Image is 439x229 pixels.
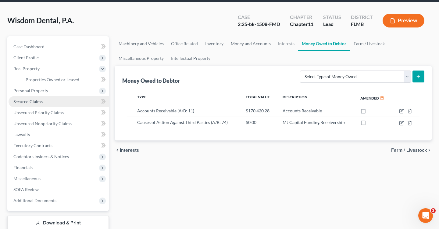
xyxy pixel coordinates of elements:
[431,208,436,213] span: 2
[13,55,39,60] span: Client Profile
[283,95,307,99] span: Description
[238,14,280,21] div: Case
[115,51,167,66] a: Miscellaneous Property
[383,14,424,27] button: Preview
[418,208,433,223] iframe: Intercom live chat
[13,143,52,148] span: Executory Contracts
[167,51,214,66] a: Intellectual Property
[351,14,373,21] div: District
[9,107,109,118] a: Unsecured Priority Claims
[13,110,64,115] span: Unsecured Priority Claims
[9,41,109,52] a: Case Dashboard
[13,154,69,159] span: Codebtors Insiders & Notices
[122,77,181,84] div: Money Owed to Debtor
[351,21,373,28] div: FLMB
[350,36,388,51] a: Farm / Livestock
[323,21,341,28] div: Lead
[391,148,432,153] button: Farm / Livestock chevron_right
[21,74,109,85] a: Properties Owned or Leased
[9,96,109,107] a: Secured Claims
[9,129,109,140] a: Lawsuits
[283,108,322,113] span: Accounts Receivable
[323,14,341,21] div: Status
[391,148,427,153] span: Farm / Livestock
[13,44,45,49] span: Case Dashboard
[9,184,109,195] a: SOFA Review
[298,36,350,51] a: Money Owed to Debtor
[120,148,139,153] span: Interests
[137,108,194,113] span: Accounts Receivable (A/B: 11)
[202,36,227,51] a: Inventory
[238,21,280,28] div: 2:25-bk-1508-FMD
[246,120,256,125] span: $0.00
[360,96,379,100] span: Amended
[13,198,56,203] span: Additional Documents
[9,118,109,129] a: Unsecured Nonpriority Claims
[427,148,432,153] i: chevron_right
[13,88,48,93] span: Personal Property
[115,148,139,153] button: chevron_left Interests
[9,140,109,151] a: Executory Contracts
[246,95,270,99] span: Total Value
[137,120,228,125] span: Causes of Action Against Third Parties (A/B: 74)
[290,21,313,28] div: Chapter
[115,36,167,51] a: Machinery and Vehicles
[137,95,146,99] span: Type
[274,36,298,51] a: Interests
[13,99,43,104] span: Secured Claims
[13,165,33,170] span: Financials
[167,36,202,51] a: Office Related
[13,176,41,181] span: Miscellaneous
[13,121,72,126] span: Unsecured Nonpriority Claims
[26,77,79,82] span: Properties Owned or Leased
[246,108,269,113] span: $170,420.28
[290,14,313,21] div: Chapter
[13,132,30,137] span: Lawsuits
[283,120,345,125] span: MJ Capital Funding Receivership
[7,16,74,25] span: Wisdom Dental, P.A.
[308,21,313,27] span: 11
[115,148,120,153] i: chevron_left
[227,36,274,51] a: Money and Accounts
[13,66,40,71] span: Real Property
[13,187,39,192] span: SOFA Review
